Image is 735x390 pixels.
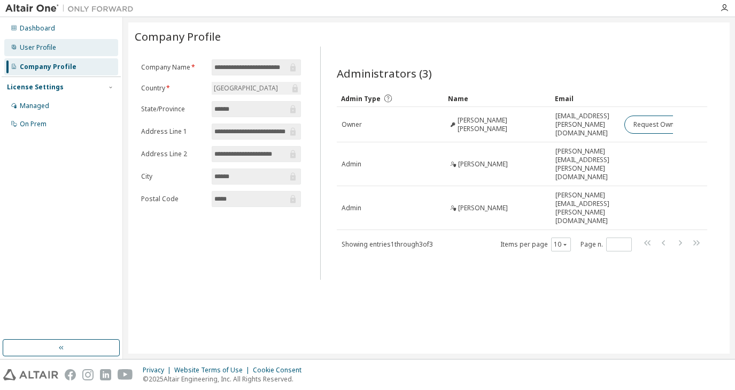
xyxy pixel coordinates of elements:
[212,82,301,95] div: [GEOGRAPHIC_DATA]
[174,366,253,374] div: Website Terms of Use
[141,127,205,136] label: Address Line 1
[82,369,94,380] img: instagram.svg
[20,102,49,110] div: Managed
[500,238,571,251] span: Items per page
[141,172,205,181] label: City
[143,366,174,374] div: Privacy
[143,374,308,384] p: © 2025 Altair Engineering, Inc. All Rights Reserved.
[20,63,76,71] div: Company Profile
[342,160,361,169] span: Admin
[141,195,205,203] label: Postal Code
[65,369,76,380] img: facebook.svg
[458,160,508,169] span: [PERSON_NAME]
[118,369,133,380] img: youtube.svg
[624,116,715,134] button: Request Owner Change
[341,94,381,103] span: Admin Type
[141,105,205,113] label: State/Province
[7,83,64,91] div: License Settings
[20,120,47,128] div: On Prem
[5,3,139,14] img: Altair One
[253,366,308,374] div: Cookie Consent
[448,90,546,107] div: Name
[141,150,205,158] label: Address Line 2
[554,240,568,249] button: 10
[141,84,205,93] label: Country
[20,24,55,33] div: Dashboard
[555,147,615,181] span: [PERSON_NAME][EMAIL_ADDRESS][PERSON_NAME][DOMAIN_NAME]
[555,90,615,107] div: Email
[135,29,221,44] span: Company Profile
[581,238,632,251] span: Page n.
[20,43,56,52] div: User Profile
[342,240,433,249] span: Showing entries 1 through 3 of 3
[342,120,362,129] span: Owner
[458,116,546,133] span: [PERSON_NAME] [PERSON_NAME]
[100,369,111,380] img: linkedin.svg
[458,204,508,212] span: [PERSON_NAME]
[555,191,615,225] span: [PERSON_NAME][EMAIL_ADDRESS][PERSON_NAME][DOMAIN_NAME]
[141,63,205,72] label: Company Name
[555,112,615,137] span: [EMAIL_ADDRESS][PERSON_NAME][DOMAIN_NAME]
[342,204,361,212] span: Admin
[212,82,280,94] div: [GEOGRAPHIC_DATA]
[337,66,432,81] span: Administrators (3)
[3,369,58,380] img: altair_logo.svg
